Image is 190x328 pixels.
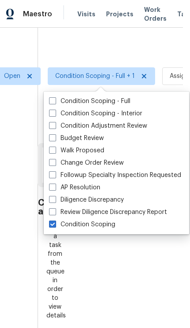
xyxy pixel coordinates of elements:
label: Condition Scoping - Interior [49,109,142,118]
label: Review Diligence Discrepancy Report [49,208,167,217]
label: Followup Specialty Inspection Requested [49,171,181,180]
label: Diligence Discrepancy [49,195,124,204]
label: Condition Scoping [49,220,115,229]
label: Condition Adjustment Review [49,122,147,130]
label: Budget Review [49,134,104,143]
label: Change Order Review [49,158,124,167]
label: AP Resolution [49,183,100,192]
label: Condition Scoping - Full [49,97,130,106]
label: Walk Proposed [49,146,104,155]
